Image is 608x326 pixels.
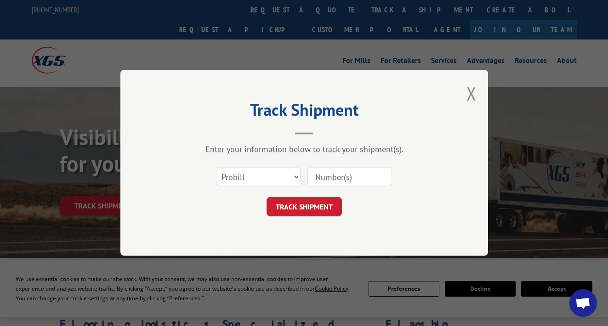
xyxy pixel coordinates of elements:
[166,103,442,121] h2: Track Shipment
[466,81,477,106] button: Close modal
[307,168,392,187] input: Number(s)
[267,197,342,217] button: TRACK SHIPMENT
[166,144,442,155] div: Enter your information below to track your shipment(s).
[569,289,597,317] div: Open chat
